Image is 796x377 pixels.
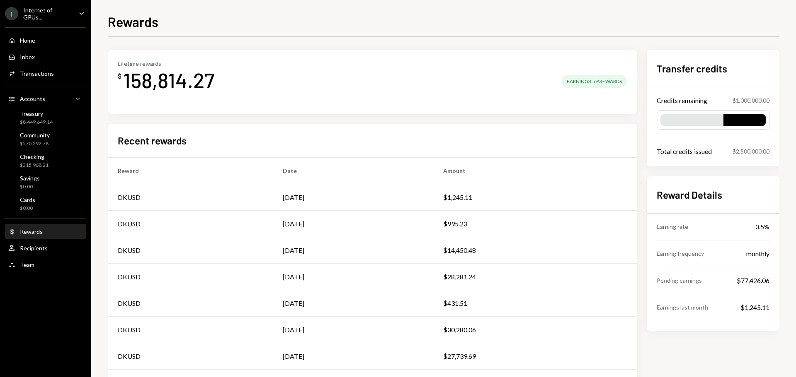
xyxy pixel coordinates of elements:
div: Earnings last month [657,303,708,312]
div: [DATE] [283,272,304,282]
th: Date [273,158,433,184]
div: Earning 3.5% Rewards [562,75,627,88]
h2: Recent rewards [118,134,187,147]
div: Treasury [20,110,53,117]
div: Lifetime rewards [118,60,214,67]
a: Cards$0.00 [5,194,86,214]
a: Rewards [5,224,86,239]
div: $570,292.78 [20,140,50,147]
div: $1,245.11 [740,303,769,312]
th: Amount [433,158,637,184]
td: $431.51 [433,290,637,317]
td: $27,739.69 [433,343,637,370]
div: Checking [20,153,49,160]
a: Treasury$8,449,649.14 [5,108,86,127]
td: DKUSD [108,184,273,211]
a: Checking$315,968.21 [5,151,86,170]
div: [DATE] [283,245,304,255]
div: [DATE] [283,298,304,308]
h1: Rewards [108,13,158,30]
div: Savings [20,175,40,182]
th: Reward [108,158,273,184]
div: $1,000,000.00 [733,96,769,105]
div: Team [20,261,34,268]
a: Home [5,33,86,48]
div: $8,449,649.14 [20,119,53,126]
a: Team [5,257,86,272]
div: monthly [746,249,769,259]
td: DKUSD [108,317,273,343]
div: I [5,7,18,20]
div: Earning rate [657,222,688,231]
h2: Reward Details [657,188,769,202]
td: $14,450.48 [433,237,637,264]
div: $0.00 [20,183,40,190]
div: Transactions [20,70,54,77]
a: Accounts [5,91,86,106]
div: Internet of GPUs... [23,7,72,21]
div: $2,500,000.00 [733,147,769,156]
td: $995.23 [433,211,637,237]
div: [DATE] [283,325,304,335]
div: Community [20,132,50,139]
div: Inbox [20,53,35,60]
td: DKUSD [108,343,273,370]
a: Recipients [5,240,86,255]
div: Pending earnings [657,276,702,285]
div: Credits remaining [657,96,707,106]
div: $315,968.21 [20,162,49,169]
div: [DATE] [283,192,304,202]
a: Community$570,292.78 [5,129,86,149]
div: 3.5% [755,222,769,232]
div: Recipients [20,245,48,252]
td: $30,280.06 [433,317,637,343]
a: Inbox [5,49,86,64]
td: $1,245.11 [433,184,637,211]
div: Earning frequency [657,249,704,258]
div: Cards [20,196,35,203]
h2: Transfer credits [657,62,769,75]
td: DKUSD [108,237,273,264]
div: 158,814.27 [123,67,214,93]
div: $0.00 [20,205,35,212]
a: Transactions [5,66,86,81]
div: Rewards [20,228,43,235]
div: [DATE] [283,219,304,229]
td: DKUSD [108,264,273,290]
td: DKUSD [108,290,273,317]
a: Savings$0.00 [5,172,86,192]
div: $77,426.06 [737,276,769,286]
div: [DATE] [283,351,304,361]
div: Home [20,37,35,44]
div: Accounts [20,95,45,102]
td: $28,281.24 [433,264,637,290]
td: DKUSD [108,211,273,237]
div: Total credits issued [657,146,712,156]
div: $ [118,72,121,80]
